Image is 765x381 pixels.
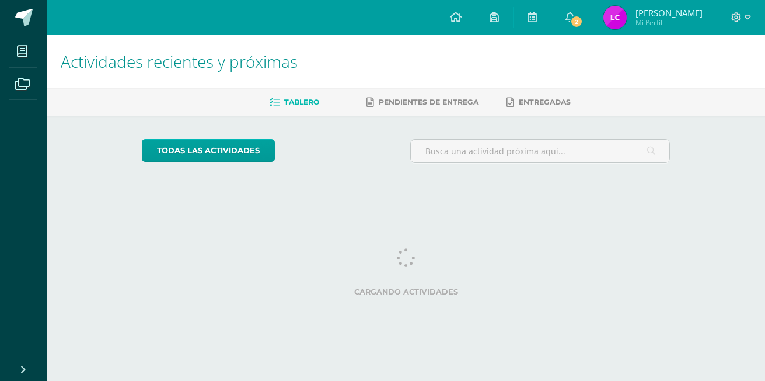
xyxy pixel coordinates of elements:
[379,98,478,106] span: Pendientes de entrega
[366,93,478,112] a: Pendientes de entrega
[635,18,703,27] span: Mi Perfil
[142,288,670,296] label: Cargando actividades
[603,6,627,29] img: 12ba3a107b6c1f2a2fbfc9b69e334c2b.png
[506,93,571,112] a: Entregadas
[61,50,298,72] span: Actividades recientes y próximas
[411,140,669,162] input: Busca una actividad próxima aquí...
[635,7,703,19] span: [PERSON_NAME]
[284,98,319,106] span: Tablero
[142,139,275,162] a: todas las Actividades
[570,15,583,28] span: 2
[519,98,571,106] span: Entregadas
[270,93,319,112] a: Tablero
